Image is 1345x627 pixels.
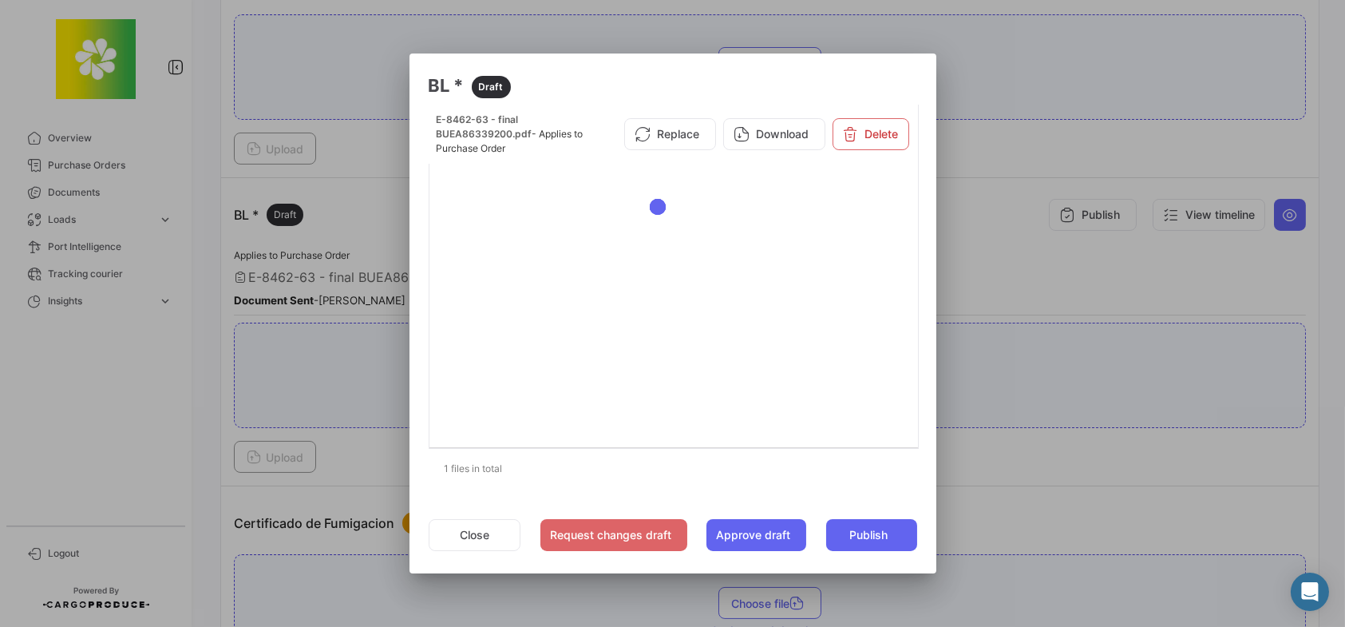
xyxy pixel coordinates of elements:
[706,519,806,551] button: Approve draft
[723,118,825,150] button: Download
[849,527,888,543] span: Publish
[826,519,916,551] button: Publish
[833,118,909,150] button: Delete
[1291,573,1329,611] div: Abrir Intercom Messenger
[540,519,687,551] button: Request changes draft
[437,113,532,140] span: E-8462-63 - final BUEA86339200.pdf
[479,80,504,94] span: Draft
[429,449,917,489] div: 1 files in total
[624,118,716,150] button: Replace
[429,519,520,551] button: Close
